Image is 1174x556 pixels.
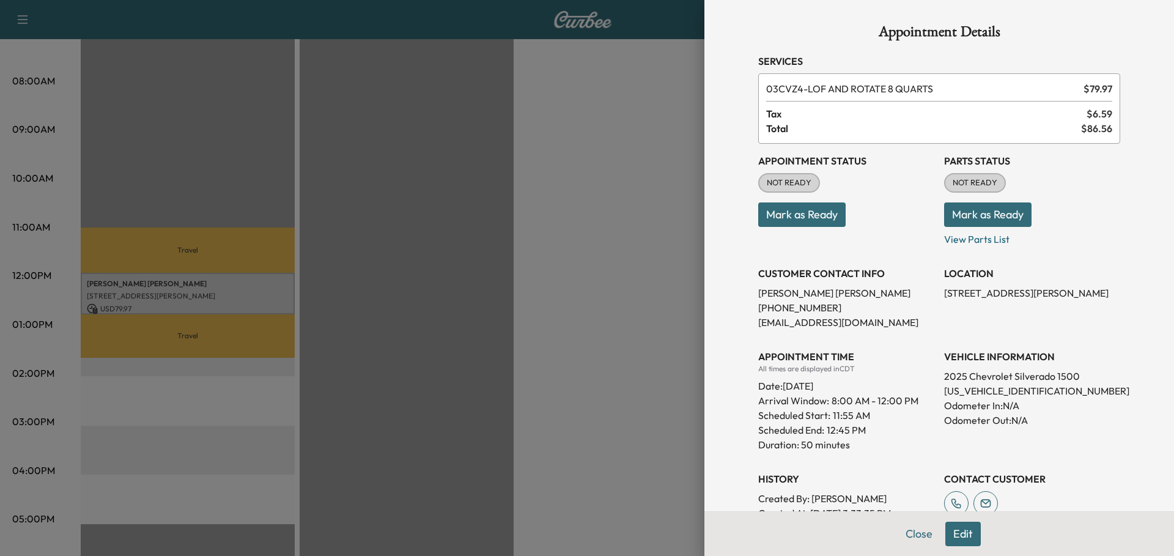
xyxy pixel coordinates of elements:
h3: Appointment Status [758,154,934,168]
p: 11:55 AM [833,408,870,423]
span: $ 6.59 [1087,106,1112,121]
h3: APPOINTMENT TIME [758,349,934,364]
button: Mark as Ready [944,202,1032,227]
p: [STREET_ADDRESS][PERSON_NAME] [944,286,1120,300]
span: 8:00 AM - 12:00 PM [832,393,918,408]
p: Created At : [DATE] 3:33:35 PM [758,506,934,521]
h3: Services [758,54,1120,69]
div: All times are displayed in CDT [758,364,934,374]
p: [US_VEHICLE_IDENTIFICATION_NUMBER] [944,384,1120,398]
div: Date: [DATE] [758,374,934,393]
p: Odometer In: N/A [944,398,1120,413]
span: Tax [766,106,1087,121]
h3: CONTACT CUSTOMER [944,472,1120,486]
button: Mark as Ready [758,202,846,227]
h1: Appointment Details [758,24,1120,44]
h3: LOCATION [944,266,1120,281]
p: 12:45 PM [827,423,866,437]
p: Arrival Window: [758,393,934,408]
p: Scheduled Start: [758,408,830,423]
p: View Parts List [944,227,1120,246]
span: NOT READY [759,177,819,189]
span: $ 79.97 [1084,81,1112,96]
span: Total [766,121,1081,136]
p: [PERSON_NAME] [PERSON_NAME] [758,286,934,300]
p: Duration: 50 minutes [758,437,934,452]
h3: CUSTOMER CONTACT INFO [758,266,934,281]
p: [PHONE_NUMBER] [758,300,934,315]
p: [EMAIL_ADDRESS][DOMAIN_NAME] [758,315,934,330]
span: LOF AND ROTATE 8 QUARTS [766,81,1079,96]
p: 2025 Chevrolet Silverado 1500 [944,369,1120,384]
p: Created By : [PERSON_NAME] [758,491,934,506]
button: Close [898,522,940,546]
span: NOT READY [945,177,1005,189]
h3: VEHICLE INFORMATION [944,349,1120,364]
span: $ 86.56 [1081,121,1112,136]
h3: History [758,472,934,486]
p: Odometer Out: N/A [944,413,1120,428]
h3: Parts Status [944,154,1120,168]
p: Scheduled End: [758,423,824,437]
button: Edit [945,522,981,546]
